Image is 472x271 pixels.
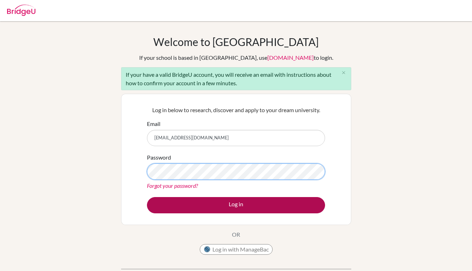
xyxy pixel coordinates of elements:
[341,70,346,75] i: close
[337,68,351,78] button: Close
[200,244,273,255] button: Log in with ManageBac
[147,120,160,128] label: Email
[153,35,319,48] h1: Welcome to [GEOGRAPHIC_DATA]
[139,53,333,62] div: If your school is based in [GEOGRAPHIC_DATA], use to login.
[121,67,351,90] div: If your have a valid BridgeU account, you will receive an email with instructions about how to co...
[147,197,325,213] button: Log in
[232,230,240,239] p: OR
[7,5,35,16] img: Bridge-U
[147,153,171,162] label: Password
[267,54,314,61] a: [DOMAIN_NAME]
[147,106,325,114] p: Log in below to research, discover and apply to your dream university.
[147,182,198,189] a: Forgot your password?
